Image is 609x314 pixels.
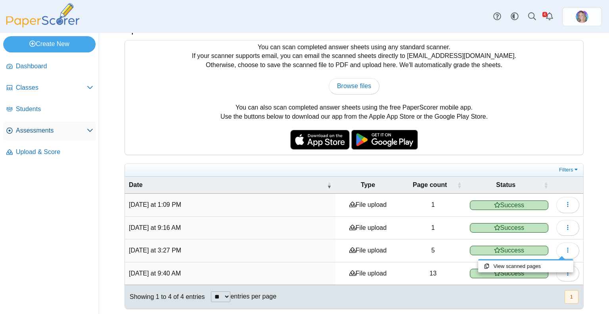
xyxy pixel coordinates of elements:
span: Date : Activate to remove sorting [327,181,331,189]
a: Browse files [329,78,379,94]
button: 1 [565,290,578,303]
div: Showing 1 to 4 of 4 entries [125,285,205,309]
td: File upload [335,194,400,216]
a: Students [3,100,96,119]
span: Assessments [16,126,87,135]
td: File upload [335,239,400,262]
span: Status : Activate to sort [544,181,548,189]
span: Page count [404,181,456,189]
a: Assessments [3,121,96,141]
span: Students [16,105,93,114]
span: Upload & Score [16,148,93,156]
a: ps.v2M9Ba2uJqV0smYq [562,7,602,26]
img: PaperScorer [3,3,82,27]
a: Classes [3,79,96,98]
a: PaperScorer [3,22,82,29]
span: Date [129,181,325,189]
label: entries per page [230,293,276,300]
span: Browse files [337,83,371,89]
td: 1 [400,194,466,216]
td: File upload [335,262,400,285]
span: Success [470,246,548,255]
td: 1 [400,217,466,239]
td: 5 [400,239,466,262]
time: Oct 2, 2025 at 9:16 AM [129,224,181,231]
span: Type [339,181,396,189]
span: Success [470,269,548,278]
time: Oct 3, 2025 at 1:09 PM [129,201,181,208]
span: Dashboard [16,62,93,71]
a: Filters [557,166,581,174]
img: google-play-badge.png [351,130,418,150]
nav: pagination [564,290,578,303]
a: View scanned pages [478,260,573,272]
td: File upload [335,217,400,239]
td: 13 [400,262,466,285]
span: Sara Williams [576,10,588,23]
div: You can scan completed answer sheets using any standard scanner. If your scanner supports email, ... [125,40,583,155]
time: Oct 1, 2025 at 3:27 PM [129,247,181,254]
img: ps.v2M9Ba2uJqV0smYq [576,10,588,23]
time: Oct 1, 2025 at 9:40 AM [129,270,181,277]
a: Dashboard [3,57,96,76]
span: Success [470,200,548,210]
a: Upload & Score [3,143,96,162]
a: Create New [3,36,96,52]
span: Classes [16,83,87,92]
a: Alerts [541,8,558,25]
span: Page count : Activate to sort [457,181,462,189]
span: Success [470,223,548,233]
span: Status [470,181,542,189]
img: apple-store-badge.svg [290,130,350,150]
